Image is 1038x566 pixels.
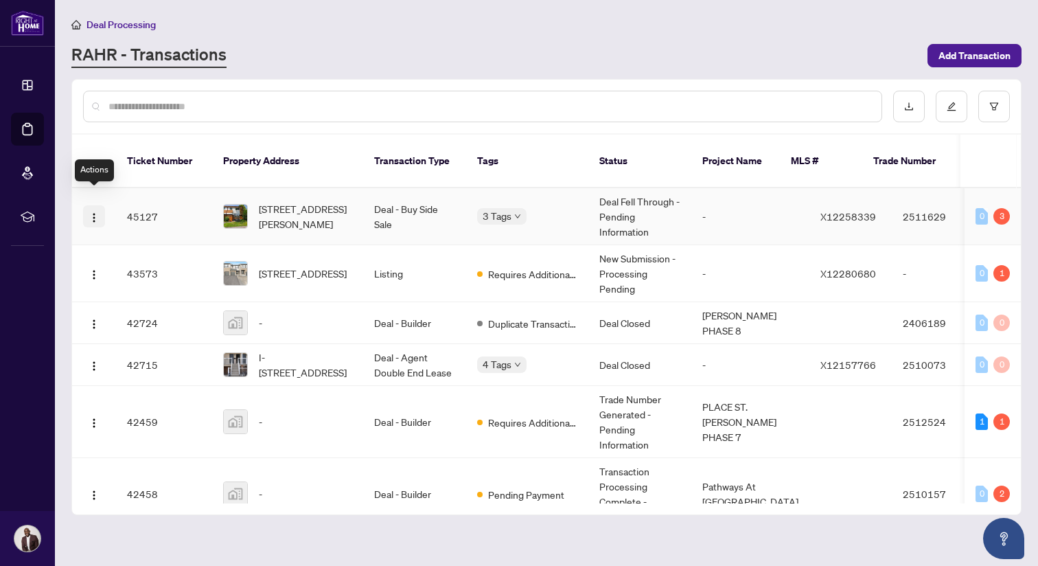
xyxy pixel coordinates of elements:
span: - [259,315,262,330]
img: Logo [89,212,100,223]
button: Logo [83,312,105,334]
td: Deal - Buy Side Sale [363,188,466,245]
img: Logo [89,319,100,330]
td: - [691,344,809,386]
span: down [514,213,521,220]
td: 42724 [116,302,212,344]
td: Deal Closed [588,302,691,344]
td: 43573 [116,245,212,302]
div: 0 [993,356,1010,373]
img: thumbnail-img [224,311,247,335]
th: Project Name [691,135,780,188]
div: 1 [976,414,988,430]
img: logo [11,10,44,36]
span: X12258339 [820,210,876,223]
button: Logo [83,483,105,505]
td: 42458 [116,458,212,530]
button: Open asap [983,518,1024,559]
th: Ticket Number [116,135,212,188]
a: RAHR - Transactions [71,43,227,68]
span: 4 Tags [483,356,511,372]
td: 2511629 [892,188,988,245]
td: Deal - Builder [363,302,466,344]
span: X12157766 [820,359,876,371]
th: Transaction Type [363,135,466,188]
span: [STREET_ADDRESS] [259,266,347,281]
span: Requires Additional Docs [488,267,577,282]
img: Logo [89,490,100,501]
div: 0 [976,356,988,373]
td: Deal - Builder [363,386,466,458]
th: Tags [466,135,588,188]
td: 2512524 [892,386,988,458]
td: Transaction Processing Complete - Awaiting Payment [588,458,691,530]
span: I-[STREET_ADDRESS] [259,350,352,380]
span: Duplicate Transaction [488,316,577,331]
span: Pending Payment [488,487,564,502]
img: Logo [89,361,100,372]
button: download [893,91,925,122]
td: 2510157 [892,458,988,530]
span: 3 Tags [483,208,511,224]
td: - [892,245,988,302]
td: Trade Number Generated - Pending Information [588,386,691,458]
span: - [259,414,262,429]
span: edit [947,102,956,111]
button: Add Transaction [927,44,1022,67]
div: 2 [993,486,1010,502]
td: Deal Closed [588,344,691,386]
img: Logo [89,269,100,280]
span: download [904,102,914,111]
img: thumbnail-img [224,482,247,506]
td: 42715 [116,344,212,386]
th: Status [588,135,691,188]
img: thumbnail-img [224,205,247,228]
div: 1 [993,414,1010,430]
img: Logo [89,418,100,429]
div: 3 [993,208,1010,225]
td: Listing [363,245,466,302]
div: 1 [993,265,1010,282]
span: filter [989,102,999,111]
span: Deal Processing [86,19,156,31]
img: thumbnail-img [224,353,247,376]
button: Logo [83,411,105,433]
span: down [514,361,521,368]
td: PLACE ST. [PERSON_NAME] PHASE 7 [691,386,809,458]
td: 2510073 [892,344,988,386]
button: Logo [83,262,105,284]
button: Logo [83,205,105,227]
div: Actions [75,159,114,181]
img: thumbnail-img [224,262,247,285]
th: MLS # [780,135,862,188]
td: - [691,245,809,302]
img: Profile Icon [14,525,41,552]
span: - [259,486,262,501]
td: Deal Fell Through - Pending Information [588,188,691,245]
td: - [691,188,809,245]
div: 0 [976,486,988,502]
span: [STREET_ADDRESS][PERSON_NAME] [259,201,352,231]
div: 0 [976,265,988,282]
img: thumbnail-img [224,410,247,433]
button: edit [936,91,967,122]
td: Deal - Agent Double End Lease [363,344,466,386]
button: Logo [83,354,105,376]
td: [PERSON_NAME] PHASE 8 [691,302,809,344]
td: 2406189 [892,302,988,344]
button: filter [978,91,1010,122]
td: 42459 [116,386,212,458]
span: X12280680 [820,267,876,280]
th: Trade Number [862,135,958,188]
td: New Submission - Processing Pending [588,245,691,302]
td: 45127 [116,188,212,245]
div: 0 [993,315,1010,331]
td: Deal - Builder [363,458,466,530]
div: 0 [976,208,988,225]
span: home [71,20,81,30]
td: Pathways At [GEOGRAPHIC_DATA] [691,458,809,530]
th: Property Address [212,135,363,188]
span: Requires Additional Docs [488,415,577,430]
span: Add Transaction [938,45,1011,67]
div: 0 [976,315,988,331]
